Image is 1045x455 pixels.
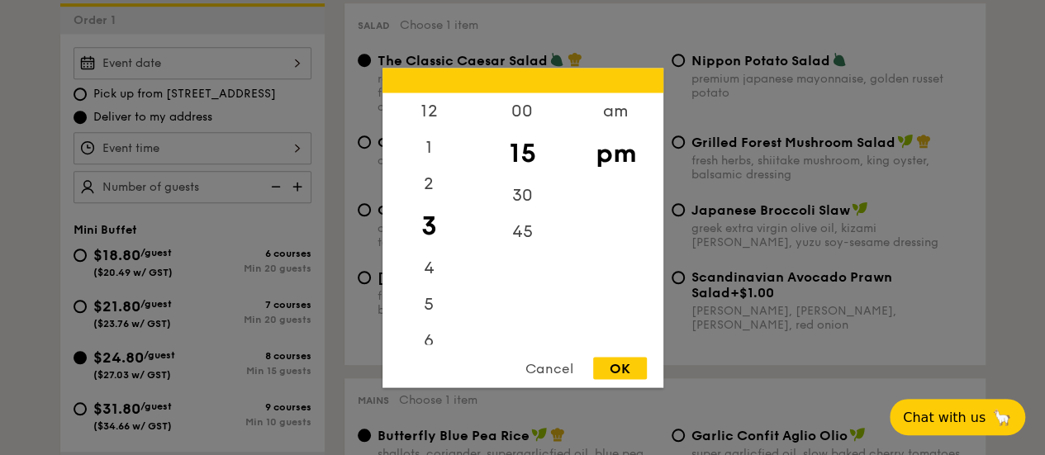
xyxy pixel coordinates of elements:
[382,129,476,165] div: 1
[476,92,569,129] div: 00
[382,201,476,249] div: 3
[569,92,663,129] div: am
[476,213,569,249] div: 45
[992,408,1012,427] span: 🦙
[890,399,1025,435] button: Chat with us🦙
[476,177,569,213] div: 30
[509,357,590,379] div: Cancel
[382,92,476,129] div: 12
[382,249,476,286] div: 4
[382,286,476,322] div: 5
[476,129,569,177] div: 15
[382,322,476,358] div: 6
[903,410,986,425] span: Chat with us
[382,165,476,201] div: 2
[593,357,647,379] div: OK
[569,129,663,177] div: pm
